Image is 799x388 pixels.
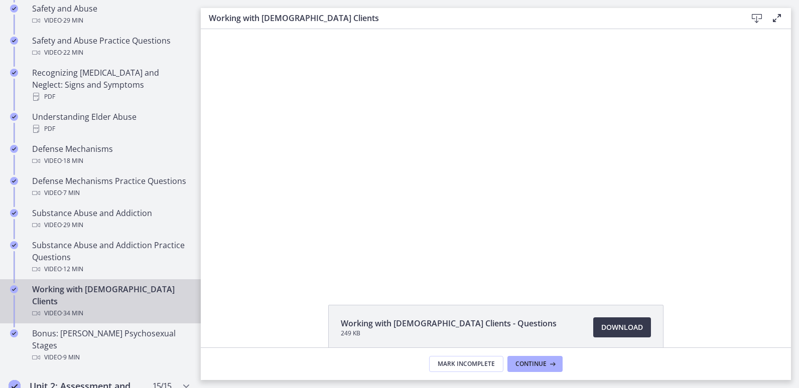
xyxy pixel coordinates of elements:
span: · 29 min [62,219,83,231]
span: Download [601,321,643,333]
span: · 22 min [62,47,83,59]
a: Download [593,317,651,337]
div: Video [32,307,189,319]
span: Continue [515,360,547,368]
div: Video [32,15,189,27]
div: Safety and Abuse Practice Questions [32,35,189,59]
i: Completed [10,69,18,77]
i: Completed [10,113,18,121]
div: Defense Mechanisms [32,143,189,167]
div: Recognizing [MEDICAL_DATA] and Neglect: Signs and Symptoms [32,67,189,103]
div: Substance Abuse and Addiction [32,207,189,231]
div: PDF [32,123,189,135]
button: Mark Incomplete [429,356,503,372]
i: Completed [10,145,18,153]
i: Completed [10,209,18,217]
i: Completed [10,37,18,45]
div: Video [32,351,189,363]
i: Completed [10,241,18,249]
div: Video [32,47,189,59]
span: · 18 min [62,155,83,167]
i: Completed [10,5,18,13]
div: Safety and Abuse [32,3,189,27]
div: Video [32,187,189,199]
span: · 34 min [62,307,83,319]
i: Completed [10,329,18,337]
i: Completed [10,285,18,293]
button: Continue [507,356,563,372]
div: Video [32,263,189,275]
span: Mark Incomplete [438,360,495,368]
span: · 9 min [62,351,80,363]
span: Working with [DEMOGRAPHIC_DATA] Clients - Questions [341,317,557,329]
span: · 29 min [62,15,83,27]
div: Video [32,219,189,231]
div: PDF [32,91,189,103]
div: Working with [DEMOGRAPHIC_DATA] Clients [32,283,189,319]
iframe: Video Lesson [201,29,791,282]
div: Substance Abuse and Addiction Practice Questions [32,239,189,275]
span: · 12 min [62,263,83,275]
span: 249 KB [341,329,557,337]
span: · 7 min [62,187,80,199]
h3: Working with [DEMOGRAPHIC_DATA] Clients [209,12,731,24]
div: Video [32,155,189,167]
div: Defense Mechanisms Practice Questions [32,175,189,199]
div: Bonus: [PERSON_NAME] Psychosexual Stages [32,327,189,363]
i: Completed [10,177,18,185]
div: Understanding Elder Abuse [32,111,189,135]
